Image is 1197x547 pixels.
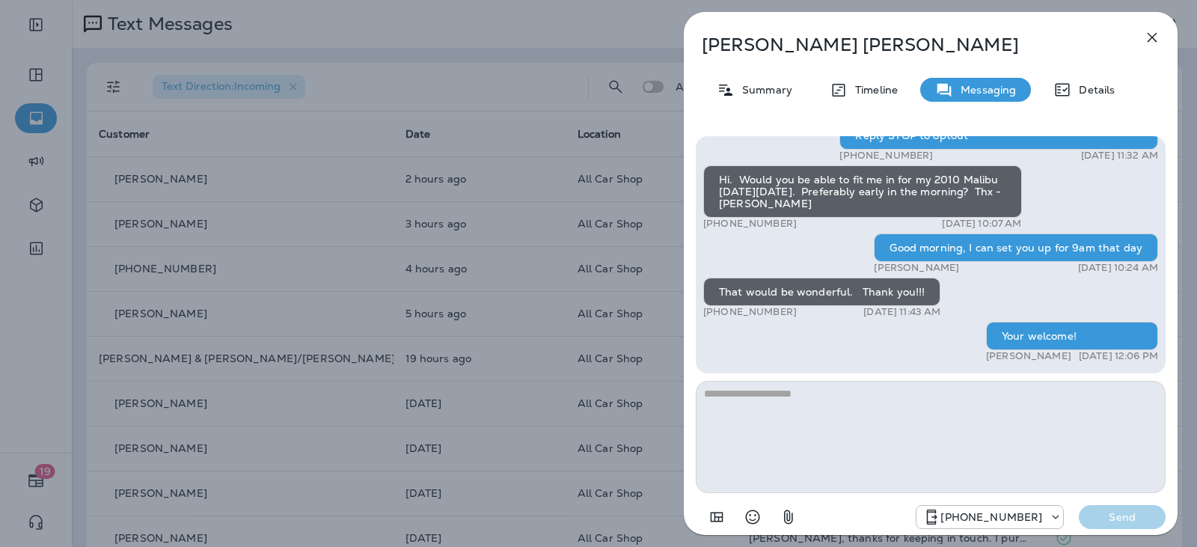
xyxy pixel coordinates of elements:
[839,150,933,162] p: [PHONE_NUMBER]
[942,218,1021,230] p: [DATE] 10:07 AM
[703,165,1022,218] div: Hi. Would you be able to fit me in for my 2010 Malibu [DATE][DATE]. Preferably early in the morni...
[702,34,1110,55] p: [PERSON_NAME] [PERSON_NAME]
[1081,150,1158,162] p: [DATE] 11:32 AM
[1078,262,1158,274] p: [DATE] 10:24 AM
[986,322,1158,350] div: Your welcome!
[703,306,797,318] p: [PHONE_NUMBER]
[986,350,1071,362] p: [PERSON_NAME]
[1079,350,1158,362] p: [DATE] 12:06 PM
[738,502,768,532] button: Select an emoji
[848,84,898,96] p: Timeline
[874,262,959,274] p: [PERSON_NAME]
[703,218,797,230] p: [PHONE_NUMBER]
[863,306,940,318] p: [DATE] 11:43 AM
[735,84,792,96] p: Summary
[703,278,940,306] div: That would be wonderful. Thank you!!!
[916,508,1063,526] div: +1 (689) 265-4479
[702,502,732,532] button: Add in a premade template
[953,84,1016,96] p: Messaging
[1071,84,1115,96] p: Details
[940,511,1042,523] p: [PHONE_NUMBER]
[874,233,1158,262] div: Good morning, I can set you up for 9am that day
